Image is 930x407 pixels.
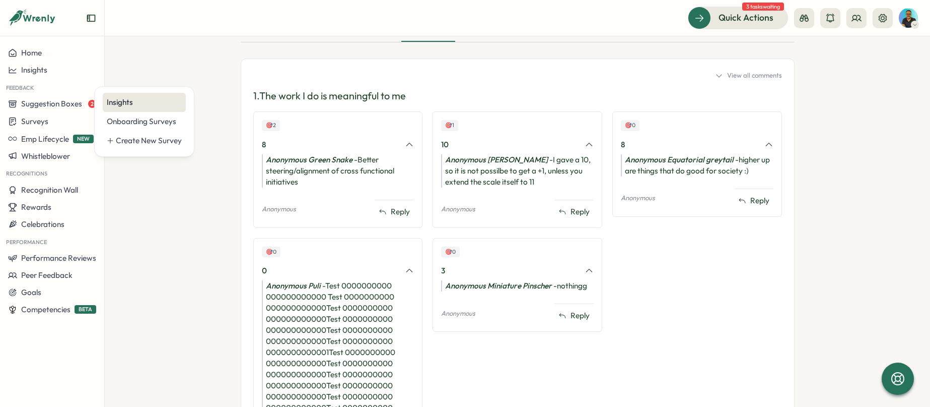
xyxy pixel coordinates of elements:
[266,155,352,164] i: Anonymous Green Snake
[441,309,475,318] p: Anonymous
[445,155,548,164] i: Anonymous [PERSON_NAME]
[719,11,773,24] span: Quick Actions
[88,100,96,108] span: 2
[262,265,399,276] div: 0
[103,131,186,150] a: Create New Survey
[21,185,78,195] span: Recognition Wall
[621,139,758,150] div: 8
[570,206,590,217] span: Reply
[21,48,42,57] span: Home
[253,88,782,104] p: 1. The work I do is meaningful to me
[688,7,788,29] button: Quick Actions
[441,265,579,276] div: 3
[441,120,458,131] div: Upvotes
[441,247,460,257] div: Upvotes
[266,281,321,290] i: Anonymous Puli
[21,219,64,229] span: Celebrations
[116,135,182,146] div: Create New Survey
[445,281,552,290] i: Anonymous Miniature Pinscher
[262,139,399,150] div: 8
[554,308,594,323] button: Reply
[21,253,96,263] span: Performance Reviews
[621,120,639,131] div: Upvotes
[750,195,769,206] span: Reply
[621,154,773,177] div: - higher up are things that do good for society :)
[742,3,784,11] span: 3 tasks waiting
[21,287,41,297] span: Goals
[441,280,594,292] div: - nothingg
[73,135,94,143] span: NEW
[441,154,594,188] div: - I gave a 10, so it is not possilbe to get a +1, unless you extend the scale itself to 11
[899,9,918,28] img: Johannes Keller
[570,310,590,321] span: Reply
[21,65,47,75] span: Insights
[21,202,51,212] span: Rewards
[107,116,182,127] div: Onboarding Surveys
[391,206,410,217] span: Reply
[262,154,414,188] div: - Better steering/alignment of cross functional initiatives
[86,13,96,23] button: Expand sidebar
[441,139,579,150] div: 10
[21,151,70,161] span: Whistleblower
[734,193,773,208] button: Reply
[107,97,182,108] div: Insights
[21,99,82,108] span: Suggestion Boxes
[21,270,73,280] span: Peer Feedback
[75,305,96,314] span: BETA
[625,155,734,164] i: Anonymous Equatorial greytail
[103,93,186,112] a: Insights
[441,205,475,214] p: Anonymous
[103,112,186,131] a: Onboarding Surveys
[262,205,296,214] p: Anonymous
[375,204,414,219] button: Reply
[262,120,280,131] div: Upvotes
[21,134,69,144] span: Emp Lifecycle
[715,71,782,80] button: View all comments
[21,117,48,126] span: Surveys
[621,194,655,203] p: Anonymous
[262,247,280,257] div: Upvotes
[554,204,594,219] button: Reply
[21,305,70,314] span: Competencies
